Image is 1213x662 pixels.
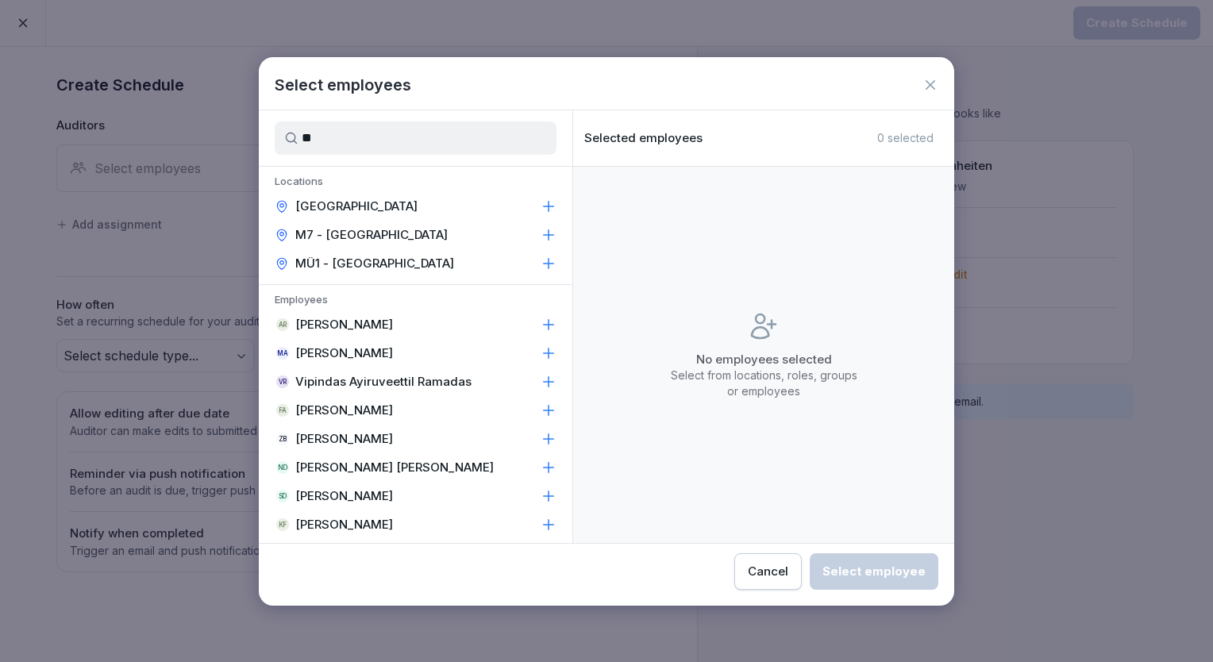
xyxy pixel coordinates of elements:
p: [PERSON_NAME] [295,431,393,447]
p: [PERSON_NAME] [295,517,393,533]
p: 0 selected [877,131,934,145]
p: Locations [259,175,572,192]
p: Employees [259,293,572,310]
div: Select employee [822,563,926,580]
div: KF [276,518,289,531]
div: SD [276,490,289,502]
h1: Select employees [275,73,411,97]
p: [PERSON_NAME] [295,317,393,333]
p: [PERSON_NAME] [295,402,393,418]
p: [PERSON_NAME] [PERSON_NAME] [295,460,494,475]
p: Selected employees [584,131,703,145]
div: VR [276,375,289,388]
p: Vipindas Ayiruveettil Ramadas [295,374,472,390]
div: MA [276,347,289,360]
div: ND [276,461,289,474]
p: M7 - [GEOGRAPHIC_DATA] [295,227,448,243]
div: ZB [276,433,289,445]
div: AR [276,318,289,331]
p: [GEOGRAPHIC_DATA] [295,198,418,214]
button: Cancel [734,553,802,590]
div: FA [276,404,289,417]
p: Select from locations, roles, groups or employees [668,368,859,399]
p: [PERSON_NAME] [295,488,393,504]
p: MÜ1 - [GEOGRAPHIC_DATA] [295,256,454,271]
p: [PERSON_NAME] [295,345,393,361]
p: No employees selected [668,352,859,368]
div: Cancel [748,563,788,580]
button: Select employee [810,553,938,590]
